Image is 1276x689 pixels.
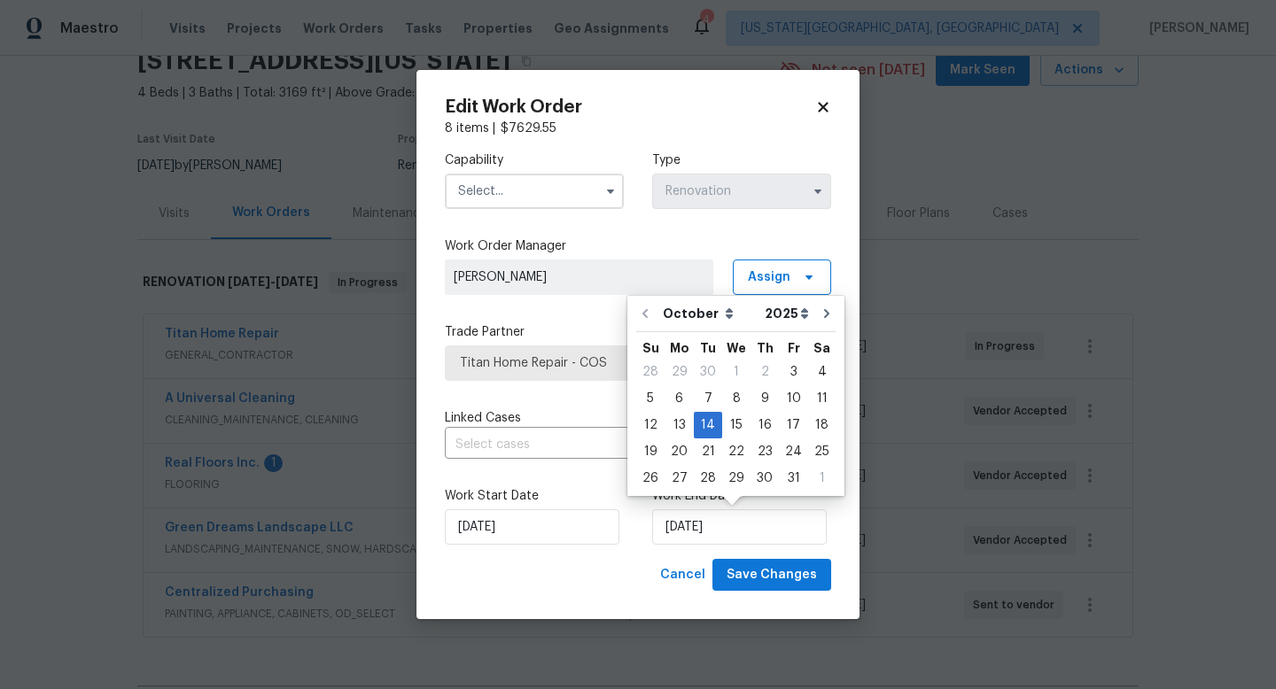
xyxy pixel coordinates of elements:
button: Go to next month [813,296,840,331]
div: 28 [636,360,665,384]
label: Trade Partner [445,323,831,341]
label: Capability [445,151,624,169]
span: Save Changes [727,564,817,586]
abbr: Friday [788,342,800,354]
div: Wed Oct 15 2025 [722,412,751,438]
select: Year [760,300,813,327]
span: Linked Cases [445,409,521,427]
div: Fri Oct 31 2025 [779,465,808,492]
div: Sat Oct 04 2025 [808,359,836,385]
div: 2 [751,360,779,384]
label: Work Order Manager [445,237,831,255]
button: Show options [807,181,829,202]
button: Go to previous month [632,296,658,331]
div: Sun Oct 12 2025 [636,412,665,438]
div: 10 [779,386,808,411]
input: Select... [652,174,831,209]
div: 23 [751,439,779,464]
div: Sun Oct 26 2025 [636,465,665,492]
abbr: Thursday [757,342,774,354]
div: Wed Oct 08 2025 [722,385,751,412]
span: Cancel [660,564,705,586]
input: Select... [445,174,624,209]
div: Thu Oct 30 2025 [751,465,779,492]
span: [PERSON_NAME] [454,268,704,286]
abbr: Tuesday [700,342,716,354]
div: Mon Sep 29 2025 [665,359,694,385]
button: Show options [600,181,621,202]
div: Fri Oct 24 2025 [779,438,808,465]
div: 21 [694,439,722,464]
abbr: Sunday [642,342,659,354]
label: Type [652,151,831,169]
div: Thu Oct 09 2025 [751,385,779,412]
input: Select cases [445,431,782,459]
div: 30 [694,360,722,384]
div: Sun Oct 05 2025 [636,385,665,412]
div: 1 [808,466,836,491]
select: Month [658,300,760,327]
div: 16 [751,413,779,437]
input: M/D/YYYY [445,509,619,545]
div: Mon Oct 13 2025 [665,412,694,438]
div: Wed Oct 01 2025 [722,359,751,385]
div: 11 [808,386,836,411]
label: Work Start Date [445,487,624,505]
div: 25 [808,439,836,464]
div: Sat Oct 11 2025 [808,385,836,412]
h2: Edit Work Order [445,98,815,116]
div: 30 [751,466,779,491]
div: Mon Oct 06 2025 [665,385,694,412]
div: 14 [694,413,722,437]
div: 12 [636,413,665,437]
div: 1 [722,360,751,384]
div: 13 [665,413,694,437]
div: Fri Oct 10 2025 [779,385,808,412]
div: 28 [694,466,722,491]
span: Titan Home Repair - COS [460,354,816,372]
div: Thu Oct 02 2025 [751,359,779,385]
div: Mon Oct 20 2025 [665,438,694,465]
div: 26 [636,466,665,491]
div: Fri Oct 03 2025 [779,359,808,385]
span: $ 7629.55 [501,122,556,135]
div: 29 [722,466,751,491]
button: Cancel [653,559,712,592]
abbr: Saturday [813,342,830,354]
div: 8 [722,386,751,411]
div: Thu Oct 16 2025 [751,412,779,438]
div: Tue Oct 21 2025 [694,438,722,465]
div: Tue Oct 14 2025 [694,412,722,438]
abbr: Wednesday [727,342,746,354]
div: 18 [808,413,836,437]
div: Tue Oct 07 2025 [694,385,722,412]
div: 19 [636,439,665,464]
div: 27 [665,466,694,491]
div: Tue Oct 28 2025 [694,465,722,492]
div: 5 [636,386,665,411]
div: Fri Oct 17 2025 [779,412,808,438]
div: Sat Nov 01 2025 [808,465,836,492]
button: Save Changes [712,559,831,592]
div: 9 [751,386,779,411]
div: 3 [779,360,808,384]
div: Sat Oct 18 2025 [808,412,836,438]
div: Mon Oct 27 2025 [665,465,694,492]
div: 7 [694,386,722,411]
div: 6 [665,386,694,411]
div: 17 [779,413,808,437]
abbr: Monday [670,342,689,354]
div: 22 [722,439,751,464]
div: Wed Oct 22 2025 [722,438,751,465]
div: 4 [808,360,836,384]
input: M/D/YYYY [652,509,827,545]
div: 31 [779,466,808,491]
span: Assign [748,268,790,286]
div: Sun Sep 28 2025 [636,359,665,385]
div: 8 items | [445,120,831,137]
div: 29 [665,360,694,384]
div: Wed Oct 29 2025 [722,465,751,492]
div: Sat Oct 25 2025 [808,438,836,465]
div: Sun Oct 19 2025 [636,438,665,465]
div: 24 [779,439,808,464]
